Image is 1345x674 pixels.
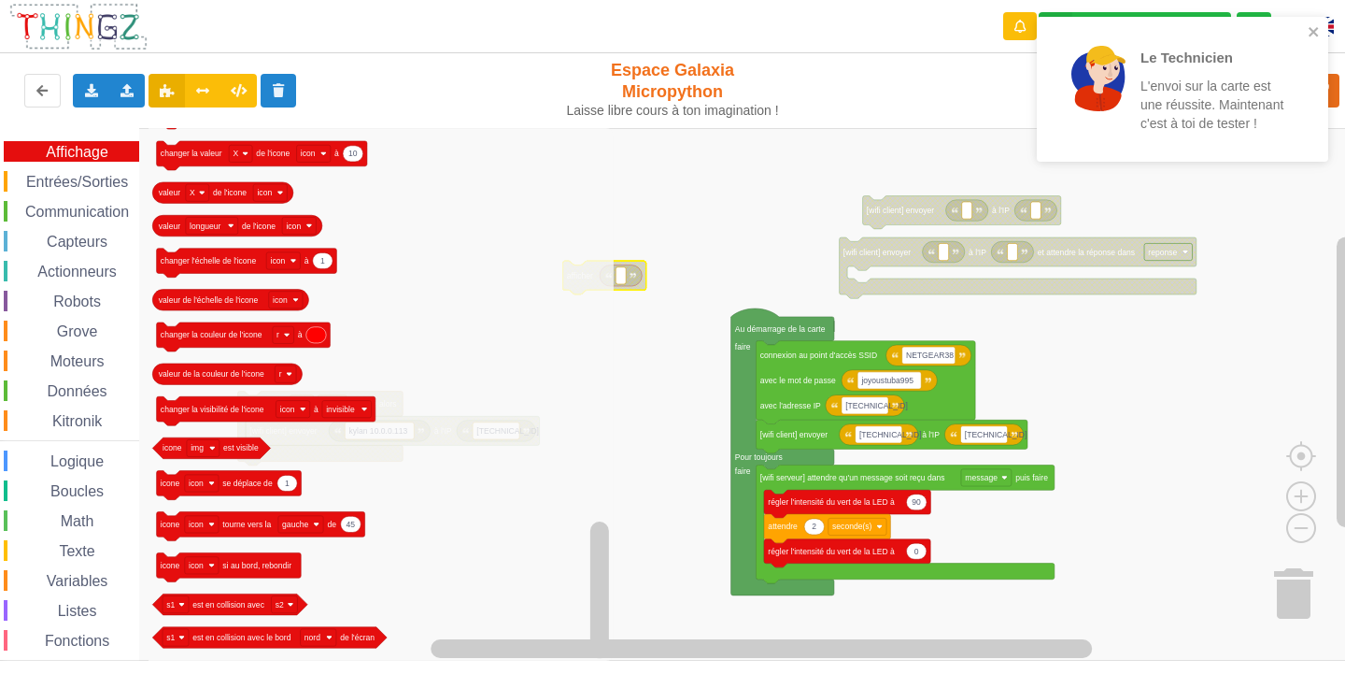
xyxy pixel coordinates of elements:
text: avec l'adresse IP [760,401,821,410]
text: est en collision avec [192,600,264,609]
text: 90 [912,497,921,507]
text: est en collision avec le bord [192,633,290,642]
text: attendre [768,522,798,531]
span: Données [45,383,110,399]
text: régler l'intensité du vert de la LED à [768,547,895,556]
text: icone [163,443,182,452]
p: Le Technicien [1140,48,1286,67]
text: 45 [347,520,356,529]
span: Texte [56,543,97,559]
text: à [298,330,303,339]
text: changer la visibilité de l'icone [161,405,264,414]
text: [wifi client] envoyer [760,430,828,439]
text: X [233,149,238,158]
text: de l'icone [213,188,247,197]
text: r [279,369,282,379]
span: Affichage [43,144,110,160]
text: icon [301,149,316,158]
text: puis faire [1015,473,1048,482]
div: Ta base fonctionne bien ! [1039,12,1231,41]
span: Kitronik [50,413,105,429]
text: 1 [320,256,325,265]
text: s2 [276,600,284,609]
text: gauche [282,520,308,529]
text: tourne vers la [222,520,271,529]
img: thingz_logo.png [8,2,149,51]
text: et attendre la réponse dans [1038,248,1135,257]
text: [TECHNICAL_ID] [965,430,1027,439]
span: Actionneurs [35,264,120,280]
text: valeur de la couleur de l'icone [159,369,264,379]
text: valeur [159,222,180,231]
text: connexion au point d'accès SSID [760,351,877,360]
text: [TECHNICAL_ID] [859,430,922,439]
text: de l'icone [256,149,290,158]
text: 2 [812,522,816,531]
text: joyoustuba995 [860,376,913,385]
text: de l'icone [242,222,276,231]
text: si au bord, rebondir [222,561,291,570]
text: à l'IP [992,206,1010,215]
span: Capteurs [44,234,110,250]
span: Boucles [48,483,106,499]
text: NETGEAR38 [906,351,954,360]
span: Fonctions [42,633,112,649]
span: Robots [50,294,104,309]
text: valeur de l'échelle de l'icone [159,295,259,305]
button: close [1308,24,1321,42]
text: icon [189,561,204,570]
text: à [314,405,319,414]
text: 0 [914,547,919,556]
text: icone [161,520,180,529]
text: de [327,520,336,529]
text: icon [273,295,288,305]
text: 10 [348,149,358,158]
text: reponse [1148,248,1177,257]
div: Laisse libre cours à ton imagination ! [559,103,787,119]
text: longueur [190,222,220,231]
text: à l'IP [922,430,940,439]
text: icon [189,520,204,529]
text: icone [161,479,180,488]
div: Espace Galaxia Micropython [559,60,787,119]
text: icon [189,479,204,488]
text: changer la couleur de l'icone [161,330,262,339]
text: img [191,443,204,452]
text: changer l'échelle de l'icone [161,256,257,265]
text: se déplace de [222,479,273,488]
text: avec le mot de passe [760,376,836,385]
span: Moteurs [48,353,107,369]
text: faire [735,342,751,351]
text: icon [286,222,301,231]
text: Pour toujours [735,452,783,462]
text: faire [735,466,751,476]
text: seconde(s) [832,522,872,531]
text: nord [304,633,320,642]
text: s1 [166,600,175,609]
p: L'envoi sur la carte est une réussite. Maintenant c'est à toi de tester ! [1140,77,1286,133]
text: régler l'intensité du vert de la LED à [768,497,895,507]
text: à [334,149,339,158]
span: Variables [44,573,111,589]
text: à l'IP [969,248,986,257]
text: icon [257,188,272,197]
text: icon [271,256,286,265]
text: r [276,330,279,339]
span: Communication [22,204,132,220]
text: 1 [285,479,290,488]
span: Entrées/Sorties [23,174,131,190]
text: invisible [326,405,355,414]
text: icon [280,405,295,414]
text: [wifi serveur] attendre qu'un message soit reçu dans [760,473,945,482]
text: valeur [159,188,180,197]
text: X [190,188,195,197]
span: Logique [48,453,106,469]
text: [wifi client] envoyer [843,248,911,257]
text: s1 [166,633,175,642]
text: Au démarrage de la carte [735,324,826,334]
text: est visible [223,443,259,452]
text: [TECHNICAL_ID] [845,401,908,410]
text: [wifi client] envoyer [867,206,934,215]
text: message [965,473,998,482]
text: à [304,256,309,265]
